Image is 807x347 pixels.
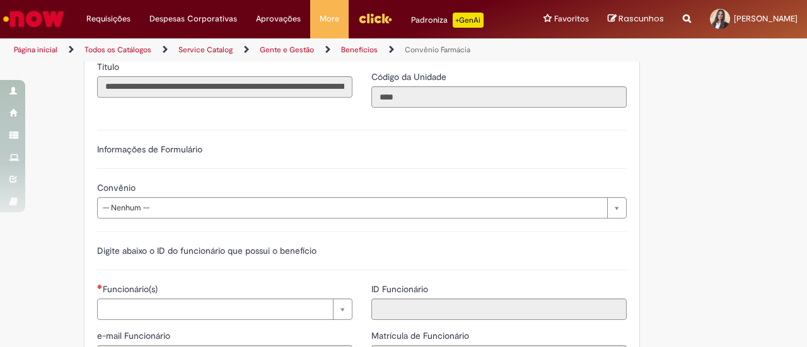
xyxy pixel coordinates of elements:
[554,13,589,25] span: Favoritos
[86,13,131,25] span: Requisições
[371,86,627,108] input: Código da Unidade
[371,330,472,341] span: Somente leitura - Matrícula de Funcionário
[97,60,122,73] label: Somente leitura - Título
[97,330,173,341] span: Somente leitura - e-mail Funcionário
[260,45,314,55] a: Gente e Gestão
[178,45,233,55] a: Service Catalog
[103,283,160,295] span: Necessários - Funcionário(s)
[103,198,601,218] span: -- Nenhum --
[14,45,57,55] a: Página inicial
[149,13,237,25] span: Despesas Corporativas
[84,45,151,55] a: Todos os Catálogos
[453,13,484,28] p: +GenAi
[256,13,301,25] span: Aprovações
[371,283,431,295] span: Somente leitura - ID Funcionário
[97,76,352,98] input: Título
[618,13,664,25] span: Rascunhos
[1,6,66,31] img: ServiceNow
[405,45,470,55] a: Convênio Farmácia
[97,299,352,320] a: Limpar campo Funcionário(s)
[608,13,664,25] a: Rascunhos
[341,45,378,55] a: Benefícios
[411,13,484,28] div: Padroniza
[97,245,316,256] label: Digite abaixo o ID do funcionário que possui o benefício
[320,13,339,25] span: More
[734,13,798,24] span: [PERSON_NAME]
[97,144,202,155] label: Informações de Formulário
[371,299,627,320] input: ID Funcionário
[358,9,392,28] img: click_logo_yellow_360x200.png
[97,284,103,289] span: Necessários
[9,38,528,62] ul: Trilhas de página
[97,182,138,193] span: Convênio
[371,71,449,83] label: Somente leitura - Código da Unidade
